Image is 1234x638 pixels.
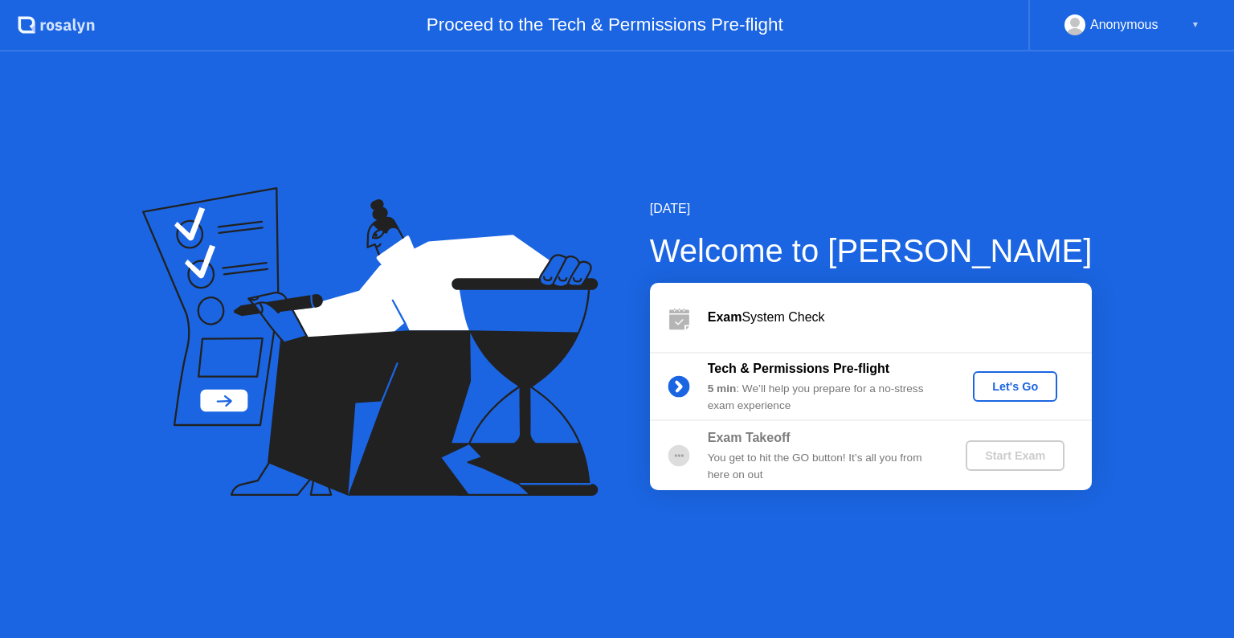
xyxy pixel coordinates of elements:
b: Exam Takeoff [708,431,791,444]
div: You get to hit the GO button! It’s all you from here on out [708,450,939,483]
b: Tech & Permissions Pre-flight [708,362,889,375]
div: [DATE] [650,199,1093,219]
div: Let's Go [979,380,1051,393]
div: Welcome to [PERSON_NAME] [650,227,1093,275]
button: Let's Go [973,371,1057,402]
b: 5 min [708,382,737,395]
div: : We’ll help you prepare for a no-stress exam experience [708,381,939,414]
b: Exam [708,310,742,324]
button: Start Exam [966,440,1064,471]
div: Start Exam [972,449,1058,462]
div: ▼ [1191,14,1199,35]
div: Anonymous [1090,14,1158,35]
div: System Check [708,308,1092,327]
